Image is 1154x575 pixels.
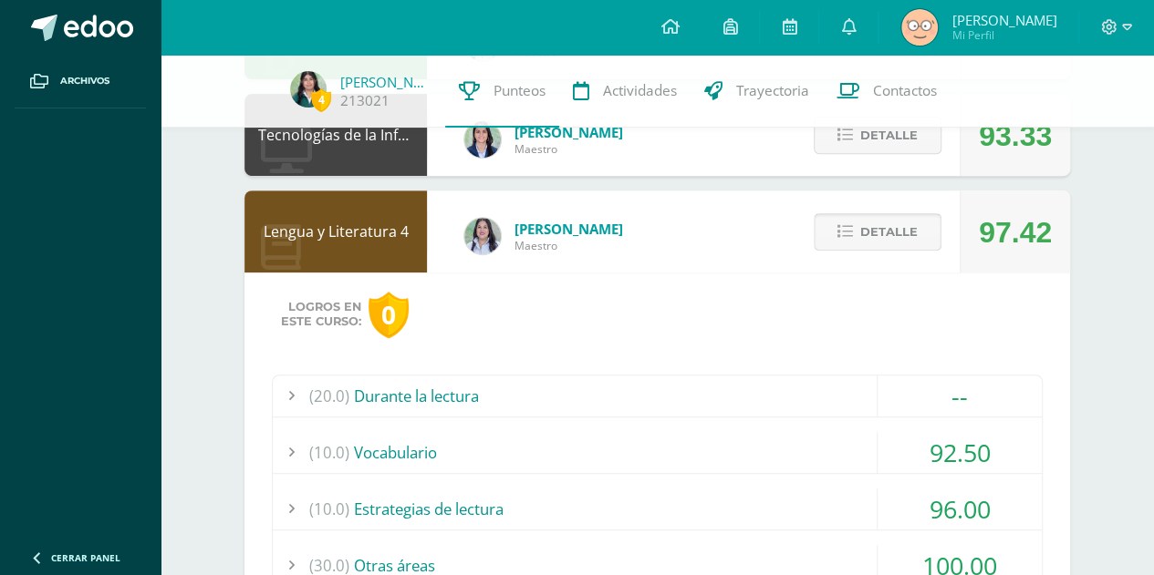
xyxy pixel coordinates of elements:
a: 213021 [340,91,390,110]
span: Mi Perfil [951,27,1056,43]
span: Trayectoria [736,81,809,100]
div: Estrategias de lectura [273,488,1042,529]
div: Vocabulario [273,432,1042,473]
span: [PERSON_NAME] [951,11,1056,29]
span: (20.0) [309,375,349,416]
a: Archivos [15,55,146,108]
span: Detalle [860,118,918,152]
a: [PERSON_NAME] [340,73,431,91]
span: Actividades [603,81,677,100]
a: Contactos [823,55,951,128]
span: [PERSON_NAME] [515,123,623,141]
span: Cerrar panel [51,551,120,564]
img: 21108581607b6d5061efb69e6019ddd7.png [290,71,327,108]
span: Contactos [873,81,937,100]
span: (10.0) [309,432,349,473]
button: Detalle [814,117,941,154]
span: Archivos [60,74,109,88]
span: Maestro [515,238,623,253]
span: Punteos [494,81,546,100]
div: -- [878,375,1042,416]
button: Detalle [814,213,941,251]
img: 7489ccb779e23ff9f2c3e89c21f82ed0.png [464,121,501,158]
img: 1a4d27bc1830275b18b6b82291d6b399.png [901,9,938,46]
a: Actividades [559,55,691,128]
a: Trayectoria [691,55,823,128]
img: df6a3bad71d85cf97c4a6d1acf904499.png [464,218,501,254]
div: 0 [369,292,409,338]
div: Durante la lectura [273,375,1042,416]
span: Detalle [860,215,918,249]
a: Punteos [445,55,559,128]
span: Logros en este curso: [281,300,361,329]
span: [PERSON_NAME] [515,220,623,238]
div: Tecnologías de la Información y la Comunicación 4 [244,94,427,176]
span: Maestro [515,141,623,157]
div: 92.50 [878,432,1042,473]
div: Lengua y Literatura 4 [244,190,427,272]
div: 93.33 [979,95,1052,177]
span: (10.0) [309,488,349,529]
span: 4 [311,88,331,111]
div: 97.42 [979,191,1052,273]
div: 96.00 [878,488,1042,529]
